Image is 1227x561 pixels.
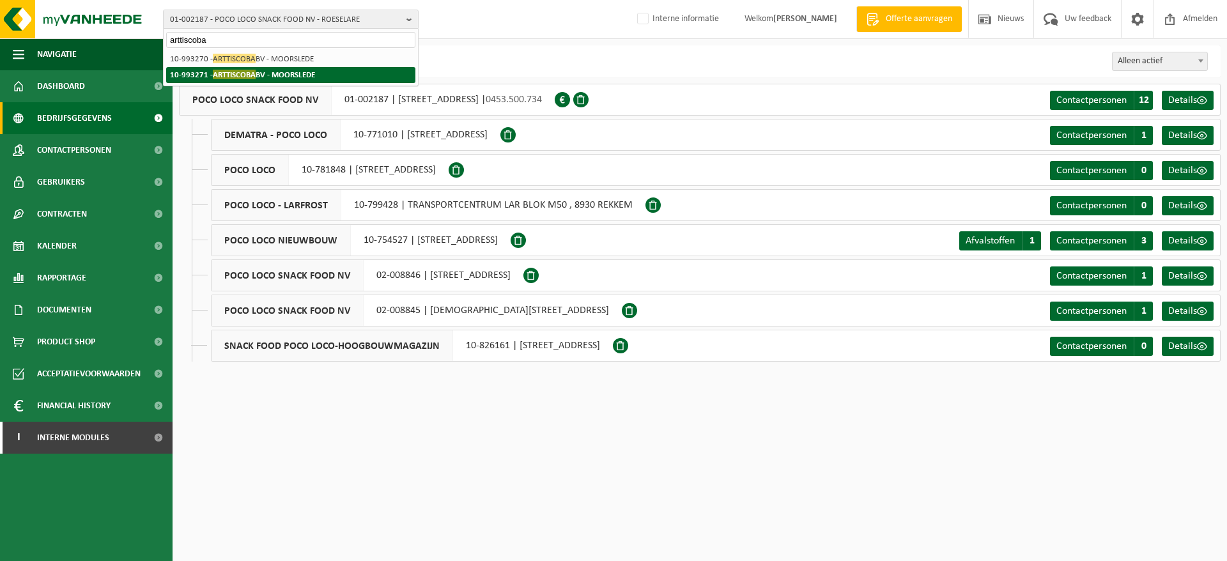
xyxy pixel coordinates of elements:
span: Navigatie [37,38,77,70]
a: Details [1162,196,1214,215]
a: Contactpersonen 1 [1050,302,1153,321]
span: Contactpersonen [1056,236,1127,246]
span: Contactpersonen [1056,165,1127,176]
span: ARTTISCOBA [213,54,256,63]
span: Details [1168,130,1197,141]
span: Contactpersonen [1056,95,1127,105]
span: 0 [1134,161,1153,180]
span: POCO LOCO SNACK FOOD NV [212,260,364,291]
span: POCO LOCO - LARFROST [212,190,341,220]
span: POCO LOCO [212,155,289,185]
span: Product Shop [37,326,95,358]
a: Contactpersonen 12 [1050,91,1153,110]
a: Contactpersonen 0 [1050,337,1153,356]
span: 3 [1134,231,1153,250]
a: Details [1162,161,1214,180]
span: Details [1168,271,1197,281]
span: Acceptatievoorwaarden [37,358,141,390]
div: 02-008846 | [STREET_ADDRESS] [211,259,523,291]
a: Contactpersonen 3 [1050,231,1153,250]
span: POCO LOCO NIEUWBOUW [212,225,351,256]
span: Dashboard [37,70,85,102]
span: Kalender [37,230,77,262]
a: Offerte aanvragen [856,6,962,32]
span: 0 [1134,337,1153,356]
span: Bedrijfsgegevens [37,102,112,134]
span: 1 [1134,302,1153,321]
a: Details [1162,266,1214,286]
span: POCO LOCO SNACK FOOD NV [180,84,332,115]
span: ARTTISCOBA [213,70,256,79]
span: 1 [1134,126,1153,145]
span: Contactpersonen [1056,201,1127,211]
span: 01-002187 - POCO LOCO SNACK FOOD NV - ROESELARE [170,10,401,29]
label: Interne informatie [635,10,719,29]
div: 10-771010 | [STREET_ADDRESS] [211,119,500,151]
span: 0453.500.734 [486,95,542,105]
input: Zoeken naar gekoppelde vestigingen [166,32,415,48]
span: Details [1168,95,1197,105]
span: DEMATRA - POCO LOCO [212,119,341,150]
span: Contactpersonen [1056,341,1127,351]
span: Financial History [37,390,111,422]
a: Details [1162,337,1214,356]
a: Details [1162,126,1214,145]
div: 02-008845 | [DEMOGRAPHIC_DATA][STREET_ADDRESS] [211,295,622,327]
span: Details [1168,236,1197,246]
div: 01-002187 | [STREET_ADDRESS] | [179,84,555,116]
span: POCO LOCO SNACK FOOD NV [212,295,364,326]
span: SNACK FOOD POCO LOCO-HOOGBOUWMAGAZIJN [212,330,453,361]
span: Documenten [37,294,91,326]
strong: 10-993271 - BV - MOORSLEDE [170,70,315,79]
span: Contactpersonen [1056,306,1127,316]
span: Details [1168,201,1197,211]
span: Contactpersonen [37,134,111,166]
div: 10-781848 | [STREET_ADDRESS] [211,154,449,186]
div: 10-826161 | [STREET_ADDRESS] [211,330,613,362]
span: Contactpersonen [1056,271,1127,281]
span: Contracten [37,198,87,230]
div: 10-799428 | TRANSPORTCENTRUM LAR BLOK M50 , 8930 REKKEM [211,189,645,221]
span: I [13,422,24,454]
a: Details [1162,91,1214,110]
div: 10-754527 | [STREET_ADDRESS] [211,224,511,256]
a: Contactpersonen 1 [1050,266,1153,286]
span: Details [1168,341,1197,351]
strong: [PERSON_NAME] [773,14,837,24]
span: Contactpersonen [1056,130,1127,141]
span: Alleen actief [1112,52,1208,71]
a: Details [1162,231,1214,250]
a: Contactpersonen 1 [1050,126,1153,145]
a: Afvalstoffen 1 [959,231,1041,250]
a: Contactpersonen 0 [1050,161,1153,180]
span: Details [1168,165,1197,176]
span: Interne modules [37,422,109,454]
span: Afvalstoffen [966,236,1015,246]
li: 10-993270 - BV - MOORSLEDE [166,51,415,67]
span: Offerte aanvragen [883,13,955,26]
a: Details [1162,302,1214,321]
span: 0 [1134,196,1153,215]
span: Rapportage [37,262,86,294]
span: Gebruikers [37,166,85,198]
span: Alleen actief [1113,52,1207,70]
span: 1 [1134,266,1153,286]
span: 1 [1022,231,1041,250]
span: Details [1168,306,1197,316]
button: 01-002187 - POCO LOCO SNACK FOOD NV - ROESELARE [163,10,419,29]
span: 12 [1134,91,1153,110]
a: Contactpersonen 0 [1050,196,1153,215]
